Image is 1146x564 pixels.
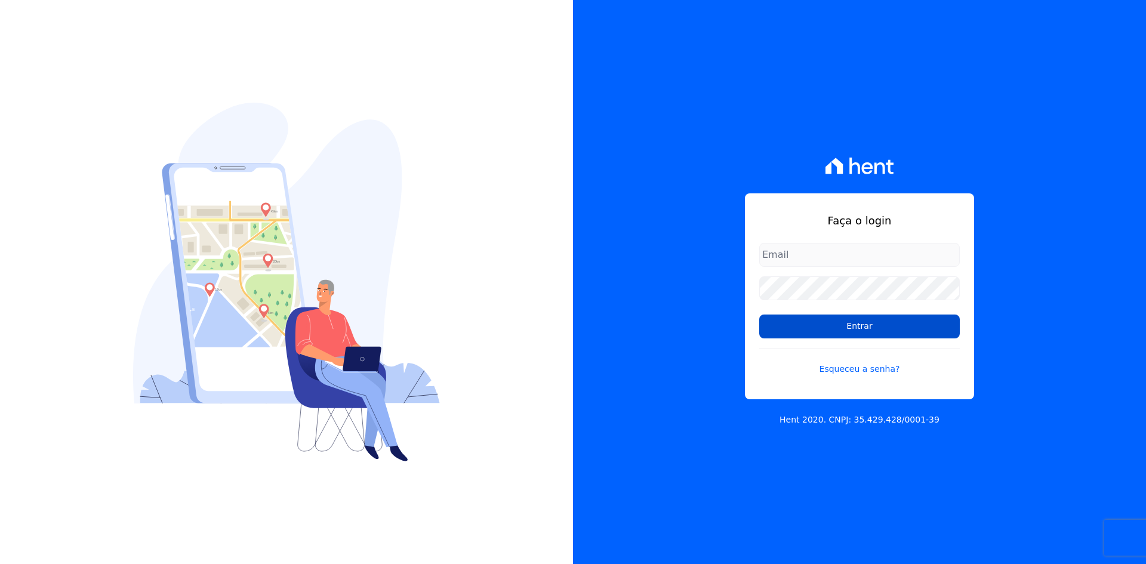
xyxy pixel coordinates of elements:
[759,315,960,338] input: Entrar
[780,414,939,426] p: Hent 2020. CNPJ: 35.429.428/0001-39
[759,348,960,375] a: Esqueceu a senha?
[133,103,440,461] img: Login
[759,212,960,229] h1: Faça o login
[759,243,960,267] input: Email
